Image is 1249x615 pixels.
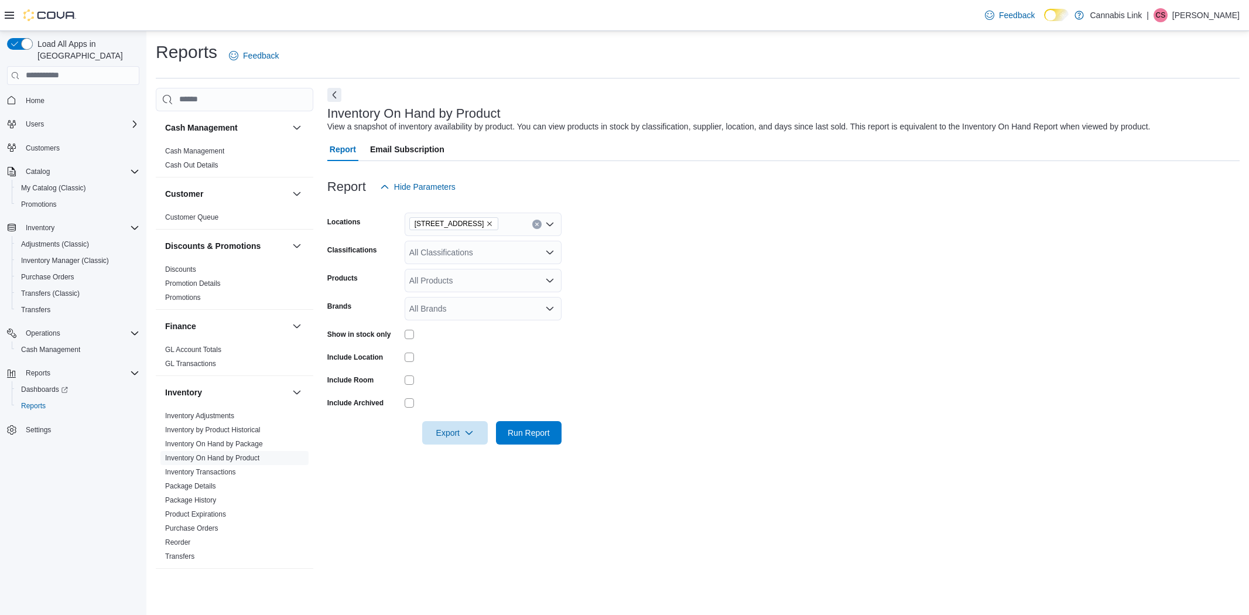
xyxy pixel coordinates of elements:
p: [PERSON_NAME] [1172,8,1240,22]
button: Adjustments (Classic) [12,236,144,252]
a: Product Expirations [165,510,226,518]
span: Dark Mode [1044,21,1045,22]
span: Dashboards [16,382,139,397]
span: My Catalog (Classic) [16,181,139,195]
button: Open list of options [545,248,555,257]
button: Operations [21,326,65,340]
button: Transfers (Classic) [12,285,144,302]
a: Cash Out Details [165,161,218,169]
a: Customer Queue [165,213,218,221]
a: Cash Management [16,343,85,357]
span: Transfers [16,303,139,317]
a: Discounts [165,265,196,274]
label: Include Location [327,353,383,362]
span: Operations [26,329,60,338]
label: Include Room [327,375,374,385]
button: Clear input [532,220,542,229]
button: Discounts & Promotions [290,239,304,253]
span: Operations [21,326,139,340]
div: Inventory [156,409,313,568]
a: Inventory Manager (Classic) [16,254,114,268]
span: Transfers [21,305,50,315]
button: Finance [165,320,288,332]
a: Promotion Details [165,279,221,288]
span: Cash Out Details [165,160,218,170]
button: Open list of options [545,220,555,229]
button: Inventory [2,220,144,236]
span: Users [26,119,44,129]
a: Cash Management [165,147,224,155]
a: Inventory by Product Historical [165,426,261,434]
span: Inventory Transactions [165,467,236,477]
p: | [1147,8,1149,22]
button: Purchase Orders [12,269,144,285]
button: Reports [2,365,144,381]
span: Users [21,117,139,131]
span: Product Expirations [165,510,226,519]
span: Customers [21,141,139,155]
h3: Finance [165,320,196,332]
a: Purchase Orders [16,270,79,284]
button: Users [21,117,49,131]
span: Purchase Orders [165,524,218,533]
span: Promotions [21,200,57,209]
span: CS [1156,8,1166,22]
a: Customers [21,141,64,155]
a: Transfers [16,303,55,317]
button: Open list of options [545,304,555,313]
label: Include Archived [327,398,384,408]
span: Inventory by Product Historical [165,425,261,435]
button: Cash Management [290,121,304,135]
span: Feedback [243,50,279,61]
span: Dashboards [21,385,68,394]
span: Discounts [165,265,196,274]
button: Users [2,116,144,132]
button: Export [422,421,488,445]
span: Promotions [16,197,139,211]
a: Package Details [165,482,216,490]
span: Inventory [21,221,139,235]
span: Email Subscription [370,138,444,161]
a: Purchase Orders [165,524,218,532]
span: GL Transactions [165,359,216,368]
span: Inventory Manager (Classic) [16,254,139,268]
a: Feedback [980,4,1039,27]
span: Adjustments (Classic) [16,237,139,251]
span: Catalog [26,167,50,176]
h3: Inventory [165,387,202,398]
button: Inventory Manager (Classic) [12,252,144,269]
button: Home [2,92,144,109]
a: Inventory Adjustments [165,412,234,420]
button: Run Report [496,421,562,445]
button: Remove 509 Commissioners Rd W from selection in this group [486,220,493,227]
span: Catalog [21,165,139,179]
p: Cannabis Link [1090,8,1142,22]
button: Customers [2,139,144,156]
button: Reports [12,398,144,414]
button: Operations [2,325,144,341]
h3: Discounts & Promotions [165,240,261,252]
div: Finance [156,343,313,375]
span: Export [429,421,481,445]
button: Next [327,88,341,102]
button: Open list of options [545,276,555,285]
img: Cova [23,9,76,21]
span: Home [26,96,45,105]
span: Reorder [165,538,190,547]
button: Customer [165,188,288,200]
button: Cash Management [165,122,288,134]
a: Feedback [224,44,283,67]
span: Inventory Manager (Classic) [21,256,109,265]
label: Show in stock only [327,330,391,339]
div: Chloe Smith [1154,8,1168,22]
div: Customer [156,210,313,229]
a: Home [21,94,49,108]
span: GL Account Totals [165,345,221,354]
span: Transfers (Classic) [16,286,139,300]
h1: Reports [156,40,217,64]
a: Inventory On Hand by Package [165,440,263,448]
span: Reports [16,399,139,413]
h3: Cash Management [165,122,238,134]
span: Cash Management [16,343,139,357]
span: Load All Apps in [GEOGRAPHIC_DATA] [33,38,139,61]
